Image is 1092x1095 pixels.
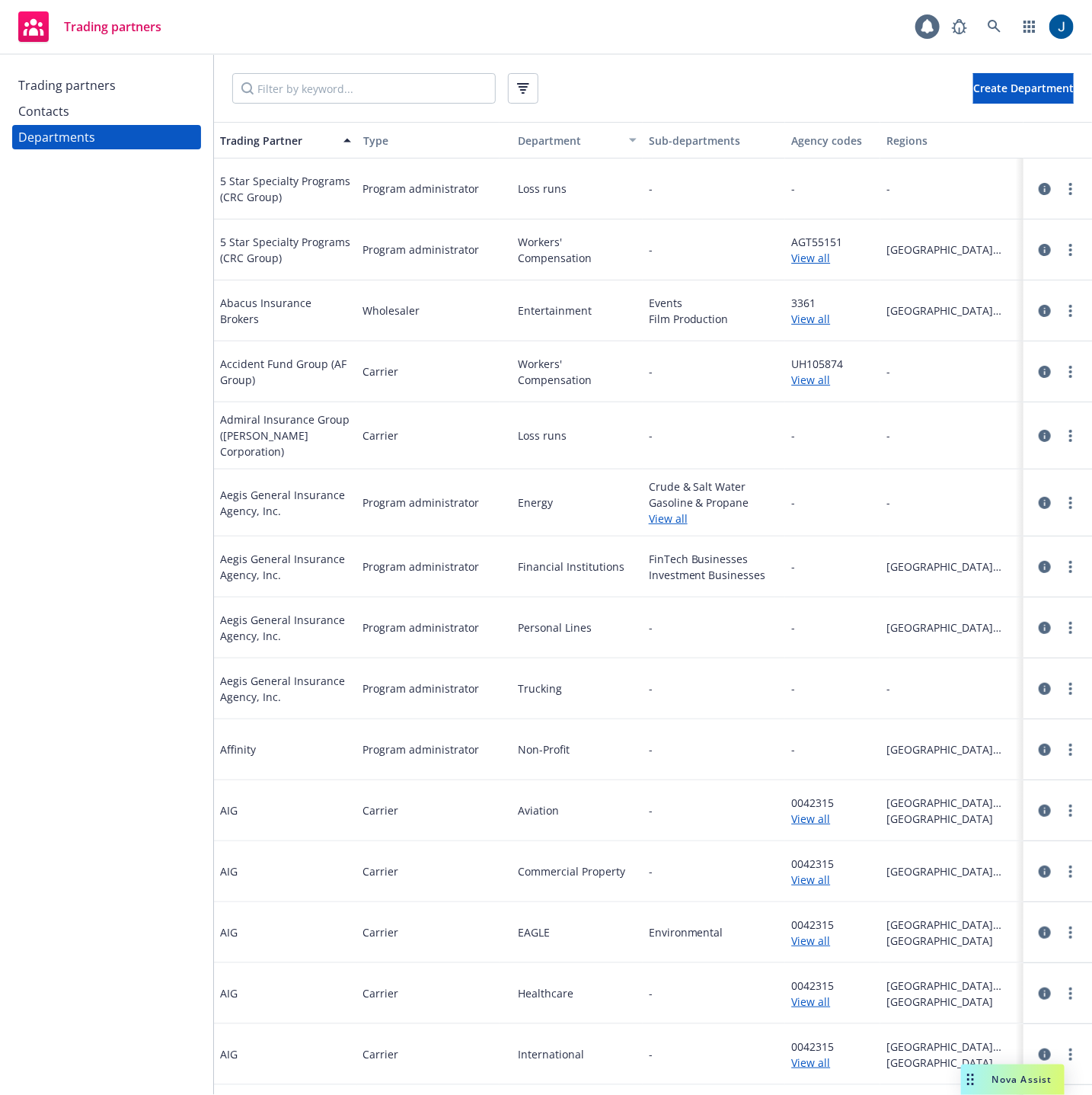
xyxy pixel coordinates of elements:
span: Program administrator [363,680,480,696]
span: AIG [220,924,238,940]
span: 0042315 [791,917,874,933]
a: circleInformation [1036,494,1054,512]
span: Gasoline & Propane [649,495,780,511]
a: more [1062,494,1080,512]
span: Program administrator [363,242,480,258]
span: AIG [220,1046,238,1062]
span: [GEOGRAPHIC_DATA][US_STATE] [886,741,1017,757]
span: Carrier [363,985,399,1001]
div: Drag to move [961,1065,980,1095]
button: Create Department [973,73,1074,104]
span: 0042315 [791,795,874,811]
span: AIG [220,802,238,818]
span: Affinity [220,741,256,757]
span: - [791,741,795,757]
a: more [1062,863,1080,881]
span: - [649,1046,653,1062]
span: 3361 [791,295,874,311]
a: more [1062,1045,1080,1064]
a: View all [791,1055,874,1071]
span: Program administrator [363,181,480,197]
div: Trading partners [18,73,116,98]
a: Switch app [1014,11,1045,42]
span: - [649,363,653,379]
span: - [791,181,795,197]
a: more [1062,741,1080,759]
span: [GEOGRAPHIC_DATA][US_STATE] [886,620,1017,636]
span: Program administrator [363,495,480,511]
span: Carrier [363,363,399,379]
span: Non-Profit [518,741,637,757]
span: - [649,620,653,636]
span: - [649,863,653,879]
span: Financial Institutions [518,559,637,575]
a: more [1062,924,1080,942]
div: Regions [886,133,1017,149]
a: Trading partners [12,5,168,48]
span: - [886,427,1017,443]
a: more [1062,985,1080,1003]
a: View all [791,250,874,266]
span: Carrier [363,924,399,940]
span: - [886,363,1017,379]
span: Aegis General Insurance Agency, Inc. [220,487,351,519]
img: photo [1049,14,1074,39]
span: 0042315 [791,1039,874,1055]
span: Crude & Salt Water [649,479,780,495]
span: Aegis General Insurance Agency, Inc. [220,673,351,705]
a: View all [791,933,874,949]
a: more [1062,802,1080,820]
a: more [1062,180,1080,198]
a: Departments [12,125,201,149]
span: Environmental [649,924,780,940]
span: Investment Businesses [649,567,780,583]
span: Nova Assist [992,1073,1052,1086]
span: [GEOGRAPHIC_DATA][US_STATE] [886,917,1017,933]
span: [GEOGRAPHIC_DATA][US_STATE] [886,795,1017,811]
span: - [791,620,795,636]
a: more [1062,302,1080,320]
span: [GEOGRAPHIC_DATA] [886,994,1017,1010]
span: [GEOGRAPHIC_DATA][US_STATE] [886,863,1017,879]
span: EAGLE [518,924,637,940]
a: View all [791,311,874,327]
div: Trading Partner [220,133,334,149]
a: circleInformation [1036,1045,1054,1064]
a: circleInformation [1036,427,1054,445]
button: Sub-departments [643,122,786,158]
span: UH105874 [791,356,874,372]
input: Filter by keyword... [232,73,496,104]
span: Loss runs [518,181,637,197]
a: more [1062,558,1080,576]
span: International [518,1046,637,1062]
span: - [791,427,795,443]
span: - [886,680,1017,696]
span: Loss runs [518,427,637,443]
span: Program administrator [363,620,480,636]
a: View all [791,872,874,888]
a: circleInformation [1036,558,1054,576]
span: Create Department [973,81,1074,95]
span: Abacus Insurance Brokers [220,295,351,327]
span: 5 Star Specialty Programs (CRC Group) [220,234,351,266]
span: [GEOGRAPHIC_DATA] [886,811,1017,827]
span: [GEOGRAPHIC_DATA][US_STATE] [886,978,1017,994]
button: Type [357,122,500,158]
span: AGT55151 [791,234,874,250]
a: View all [791,994,874,1010]
span: Wholesaler [363,303,420,319]
span: Workers' Compensation [518,356,637,388]
a: circleInformation [1036,180,1054,198]
span: Program administrator [363,741,480,757]
a: Trading partners [12,73,201,98]
span: - [649,242,653,258]
a: circleInformation [1036,302,1054,320]
span: Aviation [518,802,637,818]
span: [GEOGRAPHIC_DATA][US_STATE] [886,303,1017,319]
span: Carrier [363,863,399,879]
span: - [649,680,653,696]
a: Report a Bug [944,11,975,42]
span: 5 Star Specialty Programs (CRC Group) [220,173,351,205]
span: Aegis General Insurance Agency, Inc. [220,551,351,583]
a: circleInformation [1036,863,1054,881]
